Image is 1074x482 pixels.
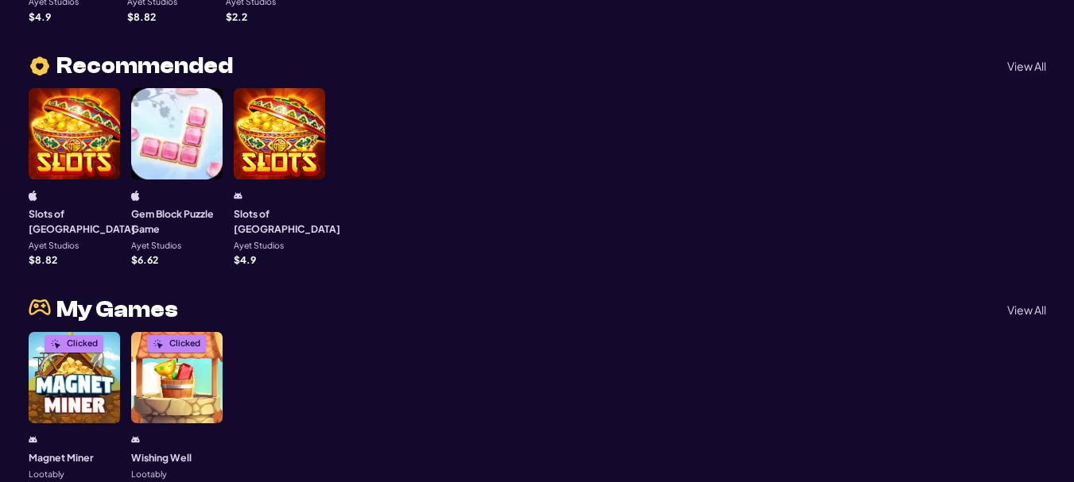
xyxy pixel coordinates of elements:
[1007,60,1046,71] p: View All
[29,255,57,264] p: $ 8.82
[67,339,98,348] div: Clicked
[131,241,181,250] p: Ayet Studios
[234,255,256,264] p: $ 4.9
[131,255,158,264] p: $ 6.62
[131,206,223,236] h3: Gem Block Puzzle Game
[131,434,140,445] img: android
[1007,304,1046,315] p: View All
[127,12,156,21] p: $ 8.82
[131,450,192,465] h3: Wishing Well
[169,339,200,348] div: Clicked
[29,450,94,465] h3: Magnet Miner
[29,470,64,479] p: Lootably
[29,206,135,236] h3: Slots of [GEOGRAPHIC_DATA]
[153,338,164,349] img: Clicked
[29,434,37,445] img: android
[29,55,51,78] img: heart
[234,191,242,201] img: android
[29,241,79,250] p: Ayet Studios
[29,191,37,201] img: ios
[56,299,178,321] span: My Games
[50,338,61,349] img: Clicked
[29,12,51,21] p: $ 4.9
[56,55,233,77] span: Recommended
[234,206,340,236] h3: Slots of [GEOGRAPHIC_DATA]
[226,12,247,21] p: $ 2.2
[234,241,284,250] p: Ayet Studios
[131,191,140,201] img: ios
[131,470,167,479] p: Lootably
[29,299,51,320] img: money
